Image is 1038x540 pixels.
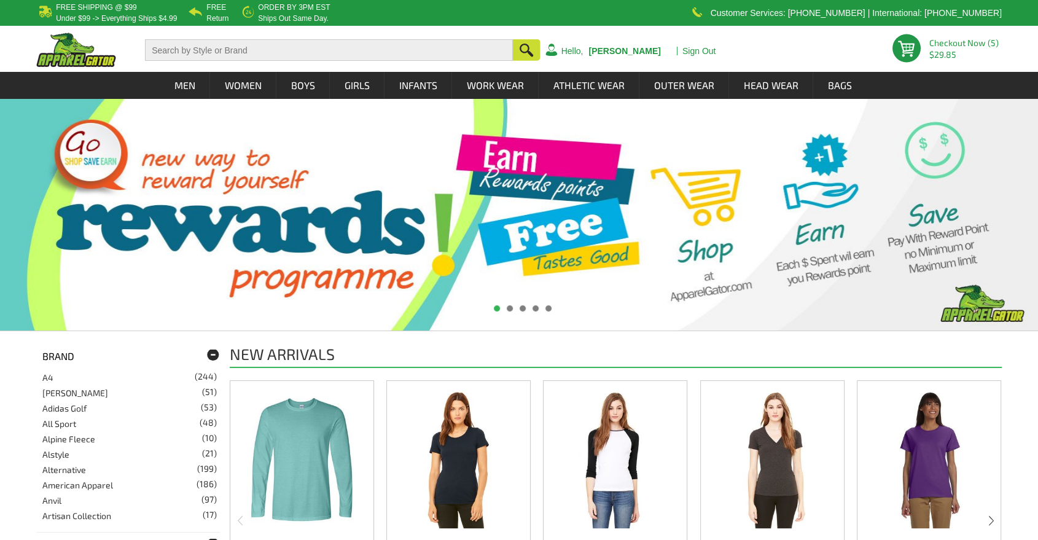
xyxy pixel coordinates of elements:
img: Bella + Canvas 8435 Women's Tri-Blend Deep V-Neck [717,390,827,528]
h1: New Arrivals [230,346,335,362]
a: Alstyle(21) [42,449,69,460]
a: Outer Wear [640,72,728,99]
a: Girls [330,72,384,99]
span: $29.85 [929,50,1002,59]
a: [PERSON_NAME] [588,47,660,55]
span: (21) [202,449,217,458]
a: Boys [277,72,329,99]
a: Work Wear [453,72,538,99]
span: (186) [197,480,217,488]
a: Alpine Fleece(10) [42,434,95,444]
span: (48) [200,418,217,427]
b: Order by 3PM EST [258,3,330,12]
a: Hello, [561,47,583,55]
b: Free [206,3,226,12]
b: Free Shipping @ $99 [56,3,137,12]
span: (199) [197,464,217,473]
span: (97) [201,495,217,504]
a: Women [211,72,276,99]
p: under $99 -> everything ships $4.99 [56,15,177,22]
a: A4(244) [42,372,53,383]
div: Brand [36,343,220,369]
img: Bella + Canvas B2000 Women's Baby Rib Contrast Raglan T-Shirt [560,390,670,528]
p: Return [206,15,228,22]
a: American Apparel(186) [42,480,113,490]
div: prev [236,514,244,528]
p: Customer Services: [PHONE_NUMBER] | International: [PHONE_NUMBER] [711,9,1002,17]
div: next [987,514,996,528]
a: Checkout Now (5) [929,37,999,48]
b: [PERSON_NAME] [588,46,660,56]
a: Infants [385,72,451,99]
a: Bags [814,72,866,99]
a: All Sport(48) [42,418,76,429]
span: (51) [202,388,217,396]
a: Sign Out [682,47,716,55]
a: Head Wear [730,72,813,99]
p: ships out same day. [258,15,330,22]
a: Men [160,72,209,99]
img: Bella + Canvas B8413 Women's Cameron Tri-Blend T-Shirt [404,390,513,528]
a: Athletic Wear [539,72,639,99]
input: Search by Style or Brand [145,39,512,61]
span: (17) [203,511,217,519]
img: ApparelGator [36,33,116,67]
img: Gildan G200L Women's Ultra Cotton T Shirt [874,390,984,528]
span: (244) [195,372,217,381]
a: Artisan Collection(17) [42,511,111,521]
a: Anvil(97) [42,495,61,506]
span: (10) [202,434,217,442]
img: Gildan 64400 Men's Long Sleeve T-Shirt [246,390,356,528]
a: Adidas Golf(53) [42,403,87,413]
span: (53) [201,403,217,412]
a: [PERSON_NAME](51) [42,388,108,398]
a: Alternative(199) [42,464,86,475]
